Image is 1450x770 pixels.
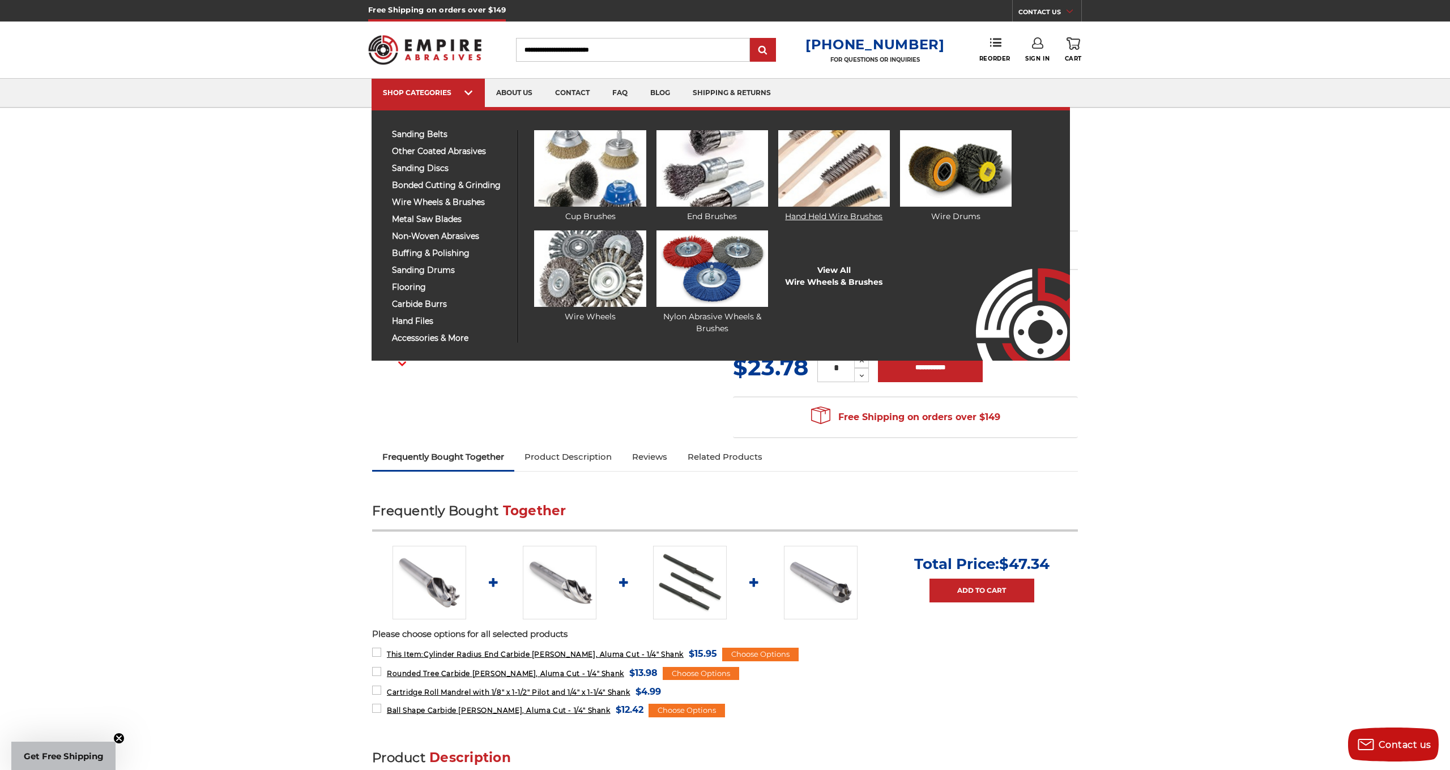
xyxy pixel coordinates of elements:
[392,249,509,258] span: buffing & polishing
[805,56,945,63] p: FOR QUESTIONS OR INQUIRIES
[1348,728,1439,762] button: Contact us
[372,444,514,469] a: Frequently Bought Together
[387,650,684,658] span: Cylinder Radius End Carbide [PERSON_NAME], Aluma Cut - 1/4" Shank
[616,702,643,717] span: $12.42
[900,130,1012,223] a: Wire Drums
[639,79,681,108] a: blog
[689,646,717,661] span: $15.95
[681,79,782,108] a: shipping & returns
[785,264,882,288] a: View AllWire Wheels & Brushes
[1065,55,1082,62] span: Cart
[387,706,611,715] span: Ball Shape Carbide [PERSON_NAME], Aluma Cut - 1/4" Shank
[372,503,498,519] span: Frequently Bought
[387,669,624,678] span: Rounded Tree Carbide [PERSON_NAME], Aluma Cut - 1/4" Shank
[1018,6,1081,22] a: CONTACT US
[392,334,509,343] span: accessories & more
[544,79,601,108] a: contact
[392,232,509,241] span: non-woven abrasives
[778,130,890,223] a: Hand Held Wire Brushes
[656,230,768,335] a: Nylon Abrasive Wheels & Brushes
[629,665,658,681] span: $13.98
[392,283,509,292] span: flooring
[778,130,890,207] img: Hand Held Wire Brushes
[368,28,481,72] img: Empire Abrasives
[372,628,1078,641] p: Please choose options for all selected products
[514,444,622,469] a: Product Description
[113,733,125,744] button: Close teaser
[392,300,509,309] span: carbide burrs
[534,130,646,223] a: Cup Brushes
[503,503,566,519] span: Together
[24,751,104,762] span: Get Free Shipping
[485,79,544,108] a: about us
[622,444,677,469] a: Reviews
[1025,55,1050,62] span: Sign In
[656,130,768,223] a: End Brushes
[392,198,509,207] span: wire wheels & brushes
[429,750,511,765] span: Description
[979,37,1010,62] a: Reorder
[389,352,416,376] button: Next
[392,215,509,224] span: metal saw blades
[649,704,725,717] div: Choose Options
[956,235,1070,361] img: Empire Abrasives Logo Image
[656,130,768,207] img: End Brushes
[677,444,773,469] a: Related Products
[392,130,509,139] span: sanding belts
[392,266,509,275] span: sanding drums
[805,36,945,53] a: [PHONE_NUMBER]
[663,667,739,681] div: Choose Options
[392,181,509,190] span: bonded cutting & grinding
[393,546,466,619] img: SC-3NF cylinder radius cut shape carbide burr 1/4" shank
[914,555,1050,573] p: Total Price:
[636,684,661,699] span: $4.99
[752,39,774,62] input: Submit
[534,230,646,307] img: Wire Wheels
[372,750,425,765] span: Product
[811,406,1000,429] span: Free Shipping on orders over $149
[387,650,424,658] strong: This Item:
[392,147,509,156] span: other coated abrasives
[656,230,768,307] img: Nylon Abrasive Wheels & Brushes
[1065,37,1082,62] a: Cart
[979,55,1010,62] span: Reorder
[929,579,1034,602] a: Add to Cart
[601,79,639,108] a: faq
[392,317,509,326] span: hand files
[999,555,1050,573] span: $47.34
[534,230,646,323] a: Wire Wheels
[733,353,808,381] span: $23.78
[392,164,509,173] span: sanding discs
[387,688,630,696] span: Cartridge Roll Mandrel with 1/8" x 1-1/2" Pilot and 1/4" x 1-1/4" Shank
[900,130,1012,207] img: Wire Drums
[722,648,799,661] div: Choose Options
[383,88,474,97] div: SHOP CATEGORIES
[11,742,116,770] div: Get Free ShippingClose teaser
[1379,739,1431,750] span: Contact us
[534,130,646,207] img: Cup Brushes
